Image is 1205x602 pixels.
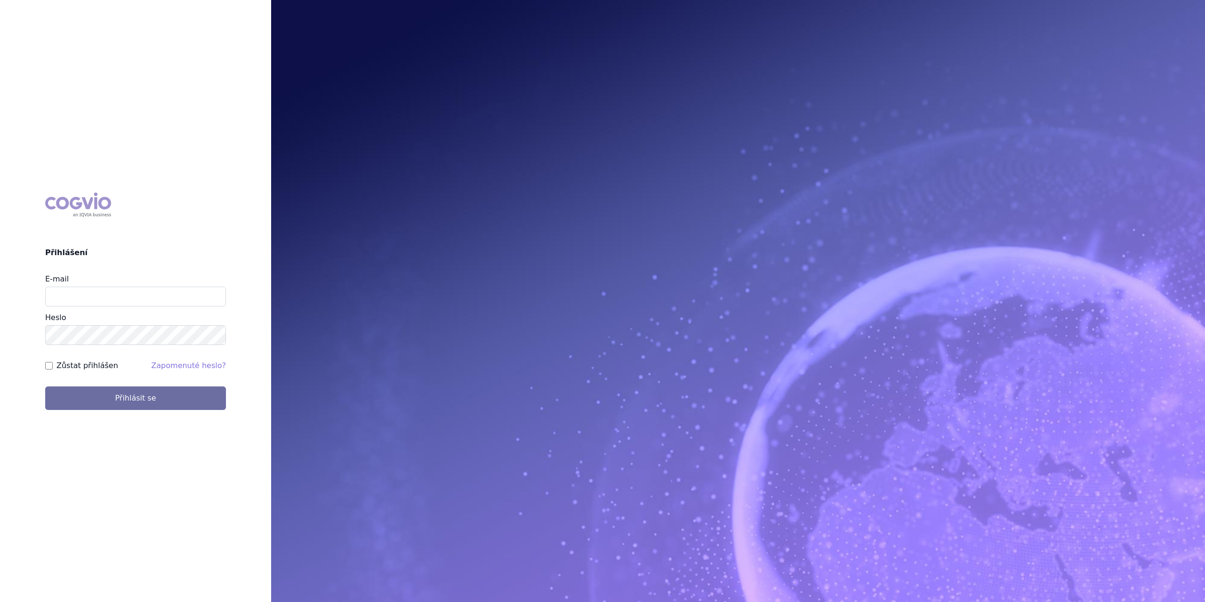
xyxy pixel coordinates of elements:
div: COGVIO [45,193,111,217]
h2: Přihlášení [45,247,226,258]
label: Heslo [45,313,66,322]
a: Zapomenuté heslo? [151,361,226,370]
button: Přihlásit se [45,386,226,410]
label: Zůstat přihlášen [56,360,118,371]
label: E-mail [45,274,69,283]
